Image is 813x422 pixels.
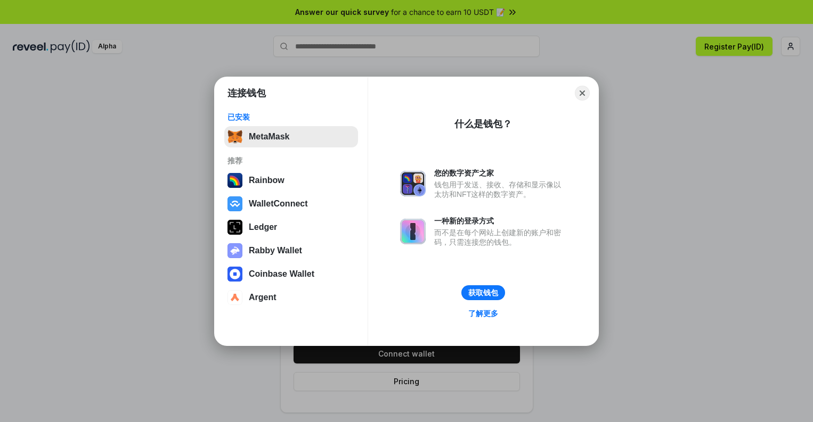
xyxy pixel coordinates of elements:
div: Ledger [249,222,277,232]
button: Close [575,86,590,101]
button: Rainbow [224,170,358,191]
img: svg+xml,%3Csvg%20xmlns%3D%22http%3A%2F%2Fwww.w3.org%2F2000%2Fsvg%22%20fill%3D%22none%22%20viewBox... [400,219,426,244]
button: Ledger [224,217,358,238]
div: 您的数字资产之家 [434,168,566,178]
div: 获取钱包 [468,288,498,297]
div: Coinbase Wallet [249,269,314,279]
div: MetaMask [249,132,289,142]
h1: 连接钱包 [227,87,266,100]
div: WalletConnect [249,199,308,209]
img: svg+xml,%3Csvg%20width%3D%2228%22%20height%3D%2228%22%20viewBox%3D%220%200%2028%2028%22%20fill%3D... [227,290,242,305]
img: svg+xml,%3Csvg%20xmlns%3D%22http%3A%2F%2Fwww.w3.org%2F2000%2Fsvg%22%20width%3D%2228%22%20height%3... [227,220,242,235]
img: svg+xml,%3Csvg%20width%3D%2228%22%20height%3D%2228%22%20viewBox%3D%220%200%2028%2028%22%20fill%3D... [227,196,242,211]
img: svg+xml,%3Csvg%20xmlns%3D%22http%3A%2F%2Fwww.w3.org%2F2000%2Fsvg%22%20fill%3D%22none%22%20viewBox... [400,171,426,196]
a: 了解更多 [462,307,505,320]
div: Rainbow [249,176,284,185]
div: 什么是钱包？ [454,118,512,130]
button: Coinbase Wallet [224,263,358,285]
img: svg+xml,%3Csvg%20fill%3D%22none%22%20height%3D%2233%22%20viewBox%3D%220%200%2035%2033%22%20width%... [227,129,242,144]
div: 了解更多 [468,309,498,318]
div: Argent [249,293,277,302]
button: WalletConnect [224,193,358,214]
div: Rabby Wallet [249,246,302,255]
img: svg+xml,%3Csvg%20xmlns%3D%22http%3A%2F%2Fwww.w3.org%2F2000%2Fsvg%22%20fill%3D%22none%22%20viewBox... [227,243,242,258]
div: 推荐 [227,156,355,166]
div: 钱包用于发送、接收、存储和显示像以太坊和NFT这样的数字资产。 [434,180,566,199]
img: svg+xml,%3Csvg%20width%3D%2228%22%20height%3D%2228%22%20viewBox%3D%220%200%2028%2028%22%20fill%3D... [227,267,242,282]
button: 获取钱包 [461,285,505,300]
button: MetaMask [224,126,358,147]
div: 一种新的登录方式 [434,216,566,226]
img: svg+xml,%3Csvg%20width%3D%22120%22%20height%3D%22120%22%20viewBox%3D%220%200%20120%20120%22%20fil... [227,173,242,188]
button: Argent [224,287,358,308]
div: 已安装 [227,112,355,122]
div: 而不是在每个网站上创建新的账户和密码，只需连接您的钱包。 [434,228,566,247]
button: Rabby Wallet [224,240,358,261]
